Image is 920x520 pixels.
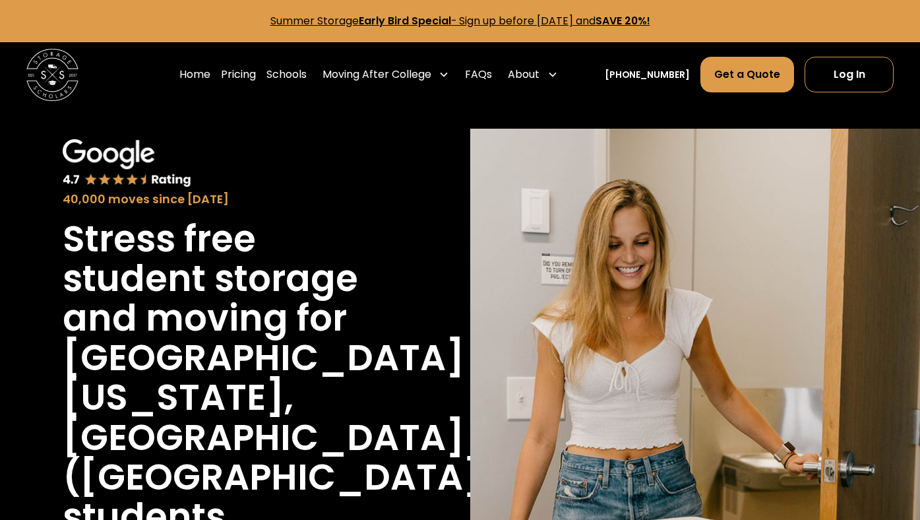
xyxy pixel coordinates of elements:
a: Pricing [221,56,256,93]
a: Get a Quote [700,57,794,92]
div: About [508,67,539,82]
a: Home [179,56,210,93]
div: Moving After College [317,56,455,93]
h1: [GEOGRAPHIC_DATA][US_STATE], [GEOGRAPHIC_DATA] ([GEOGRAPHIC_DATA]) [63,338,499,497]
a: FAQs [465,56,492,93]
div: About [503,56,563,93]
a: [PHONE_NUMBER] [605,68,690,82]
strong: SAVE 20%! [596,13,650,28]
a: Log In [805,57,894,92]
div: Moving After College [322,67,431,82]
h1: Stress free student storage and moving for [63,219,386,338]
img: Google 4.7 star rating [63,139,191,189]
a: Summer StorageEarly Bird Special- Sign up before [DATE] andSAVE 20%! [270,13,650,28]
div: 40,000 moves since [DATE] [63,191,386,209]
a: Schools [266,56,307,93]
strong: Early Bird Special [359,13,451,28]
img: Storage Scholars main logo [26,49,79,102]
